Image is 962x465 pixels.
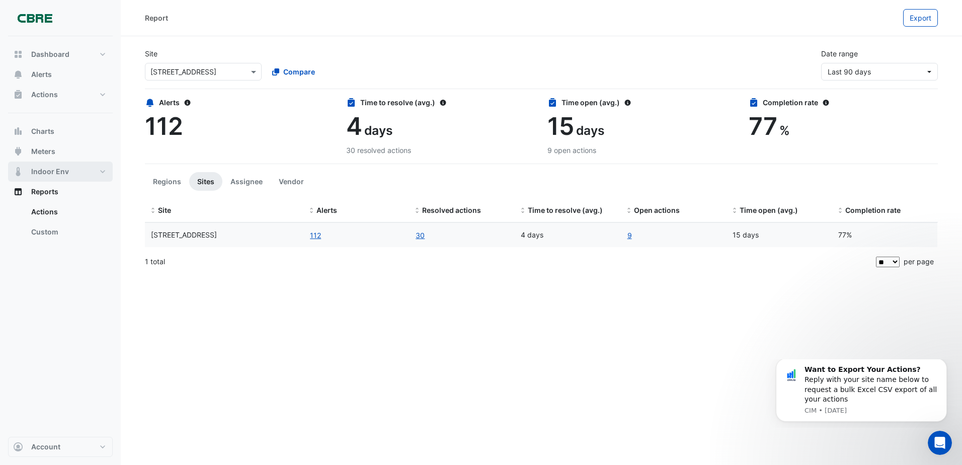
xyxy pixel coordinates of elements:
div: Message content [44,6,179,45]
button: Last 90 days [821,63,938,81]
span: Alerts [316,206,337,214]
img: Profile image for CIM [23,8,39,24]
span: Site [158,206,171,214]
span: Time open (avg.) [740,206,798,214]
span: Export [910,14,931,22]
button: Meters [8,141,113,162]
span: per page [904,257,934,266]
span: 112 [145,111,183,141]
button: Sites [189,172,222,191]
button: Vendor [271,172,312,191]
span: 15 [547,111,574,141]
img: Company Logo [12,8,57,28]
app-icon: Dashboard [13,49,23,59]
button: Assignee [222,172,271,191]
app-icon: Alerts [13,69,23,80]
div: 4 days [521,229,614,241]
span: days [364,123,392,138]
div: 77% [838,229,932,241]
a: 30 [415,229,425,241]
span: % [779,123,790,138]
div: 30 resolved actions [346,145,535,156]
span: Resolved actions [422,206,481,214]
span: Account [31,442,60,452]
p: Message from CIM, sent 3w ago [44,47,179,56]
app-icon: Reports [13,187,23,197]
span: Completion rate [845,206,901,214]
div: Time to resolve (avg.) [346,97,535,108]
app-icon: Charts [13,126,23,136]
div: Reports [8,202,113,246]
span: Time to resolve (avg.) [528,206,603,214]
label: Date range [821,48,858,59]
span: Actions [31,90,58,100]
button: Actions [8,85,113,105]
span: 04 Jun 25 - 02 Sep 25 [828,67,871,76]
a: Actions [23,202,113,222]
div: 9 open actions [547,145,737,156]
span: Meters [31,146,55,157]
div: Report [145,13,168,23]
button: Reports [8,182,113,202]
button: Export [903,9,938,27]
span: Alerts [31,69,52,80]
app-icon: Indoor Env [13,167,23,177]
span: Reports [31,187,58,197]
app-icon: Meters [13,146,23,157]
b: Want to Export Your Actions? [44,6,160,14]
span: Dashboard [31,49,69,59]
label: Site [145,48,157,59]
span: days [576,123,604,138]
iframe: Intercom notifications message [761,359,962,428]
div: 15 days [733,229,826,241]
app-icon: Actions [13,90,23,100]
span: Compare [283,66,315,77]
div: 1 total [145,249,874,274]
div: Alerts [145,97,334,108]
span: 4 [346,111,362,141]
button: Alerts [8,64,113,85]
div: Completion (%) = Resolved Actions / (Resolved Actions + Open Actions) [838,205,932,216]
span: Charts [31,126,54,136]
button: Regions [145,172,189,191]
div: Reply with your site name below to request a bulk Excel CSV export of all your actions [44,6,179,45]
span: 2 Market Street [151,230,217,239]
span: Indoor Env [31,167,69,177]
button: Compare [266,63,322,81]
div: Completion rate [749,97,938,108]
iframe: Intercom live chat [928,431,952,455]
a: Custom [23,222,113,242]
button: Account [8,437,113,457]
button: 112 [309,229,322,241]
span: 77 [749,111,777,141]
button: Indoor Env [8,162,113,182]
a: 9 [627,229,632,241]
div: Time open (avg.) [547,97,737,108]
button: Dashboard [8,44,113,64]
button: Charts [8,121,113,141]
span: Open actions [634,206,680,214]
